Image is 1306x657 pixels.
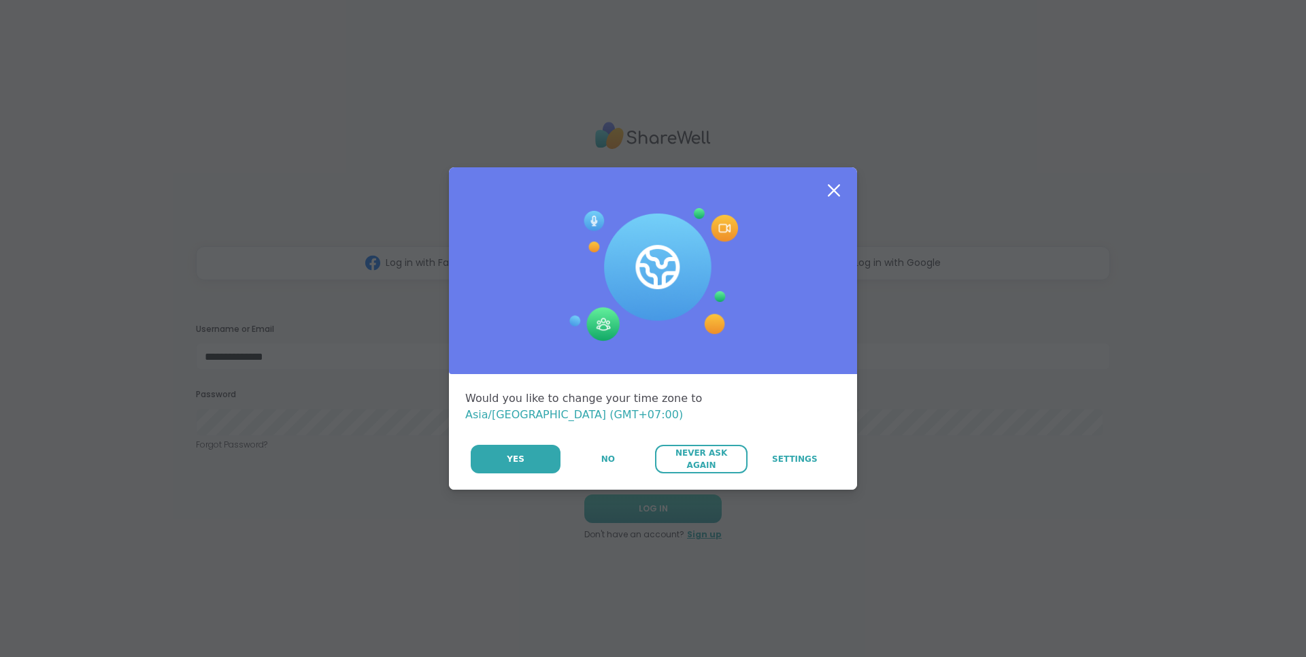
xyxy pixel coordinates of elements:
[772,453,818,465] span: Settings
[568,208,738,341] img: Session Experience
[465,390,841,423] div: Would you like to change your time zone to
[749,445,841,473] a: Settings
[562,445,654,473] button: No
[655,445,747,473] button: Never Ask Again
[662,447,740,471] span: Never Ask Again
[507,453,524,465] span: Yes
[465,408,683,421] span: Asia/[GEOGRAPHIC_DATA] (GMT+07:00)
[601,453,615,465] span: No
[471,445,560,473] button: Yes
